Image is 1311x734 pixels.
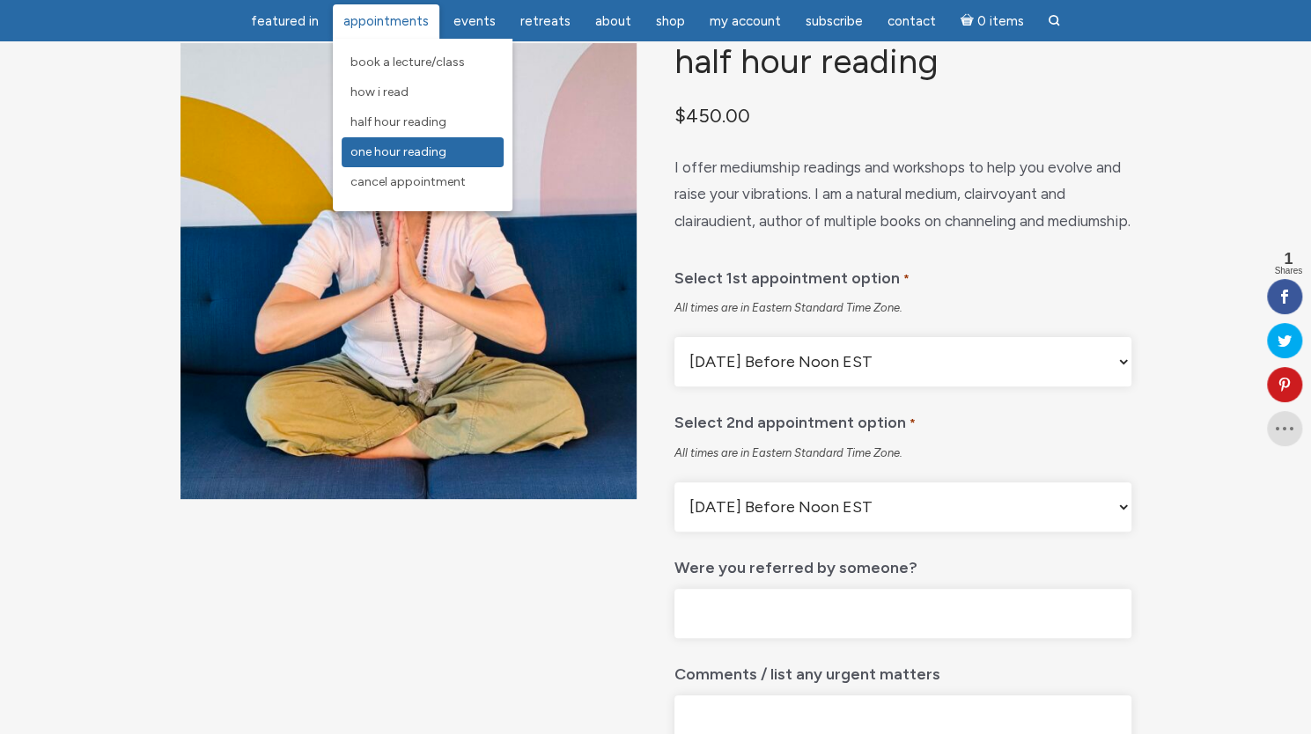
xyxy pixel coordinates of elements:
[342,107,504,137] a: Half Hour Reading
[976,15,1023,28] span: 0 items
[453,13,496,29] span: Events
[180,43,637,499] img: Half Hour Reading
[350,84,409,99] span: How I Read
[674,256,909,294] label: Select 1st appointment option
[699,4,792,39] a: My Account
[877,4,946,39] a: Contact
[342,77,504,107] a: How I Read
[674,445,1131,461] div: All times are in Eastern Standard Time Zone.
[585,4,642,39] a: About
[674,43,1131,81] h1: Half Hour Reading
[674,400,915,438] label: Select 2nd appointment option
[342,48,504,77] a: Book a Lecture/Class
[961,13,977,29] i: Cart
[350,144,446,159] span: One Hour Reading
[595,13,631,29] span: About
[795,4,873,39] a: Subscribe
[710,13,781,29] span: My Account
[674,546,917,582] label: Were you referred by someone?
[520,13,571,29] span: Retreats
[674,104,686,127] span: $
[674,104,750,127] bdi: 450.00
[1274,251,1302,267] span: 1
[674,652,940,688] label: Comments / list any urgent matters
[950,3,1035,39] a: Cart0 items
[674,300,1131,316] div: All times are in Eastern Standard Time Zone.
[251,13,319,29] span: featured in
[443,4,506,39] a: Events
[888,13,936,29] span: Contact
[350,114,446,129] span: Half Hour Reading
[342,137,504,167] a: One Hour Reading
[240,4,329,39] a: featured in
[806,13,863,29] span: Subscribe
[350,174,466,189] span: Cancel Appointment
[656,13,685,29] span: Shop
[1274,267,1302,275] span: Shares
[645,4,696,39] a: Shop
[674,154,1131,235] p: I offer mediumship readings and workshops to help you evolve and raise your vibrations. I am a na...
[342,167,504,197] a: Cancel Appointment
[333,4,439,39] a: Appointments
[343,13,429,29] span: Appointments
[350,55,465,70] span: Book a Lecture/Class
[510,4,581,39] a: Retreats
